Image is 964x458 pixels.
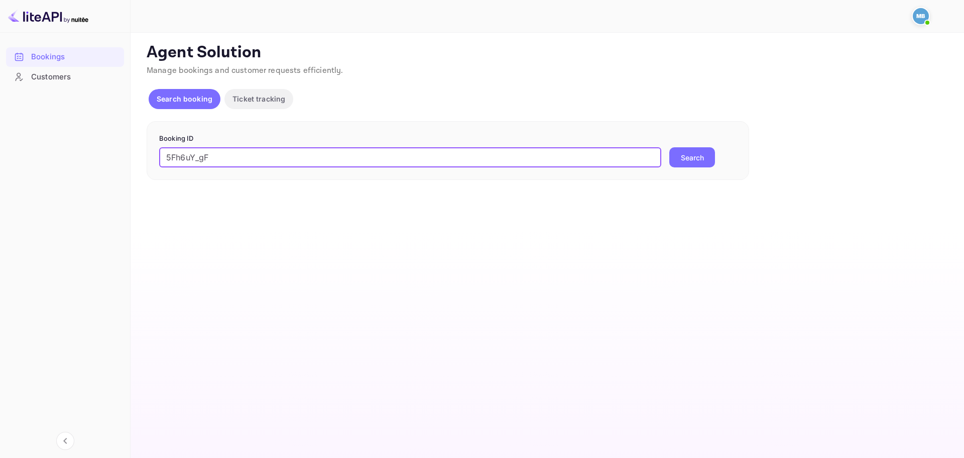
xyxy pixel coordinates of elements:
p: Booking ID [159,134,737,144]
img: LiteAPI logo [8,8,88,24]
button: Collapse navigation [56,432,74,450]
p: Ticket tracking [232,94,285,104]
img: Mohcine Belkhir [913,8,929,24]
div: Customers [31,71,119,83]
div: Bookings [31,51,119,63]
p: Agent Solution [147,43,946,63]
p: Search booking [157,94,212,104]
div: Customers [6,67,124,87]
div: Bookings [6,47,124,67]
input: Enter Booking ID (e.g., 63782194) [159,147,661,167]
span: Manage bookings and customer requests efficiently. [147,65,343,76]
button: Search [669,147,715,167]
a: Bookings [6,47,124,66]
a: Customers [6,67,124,86]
